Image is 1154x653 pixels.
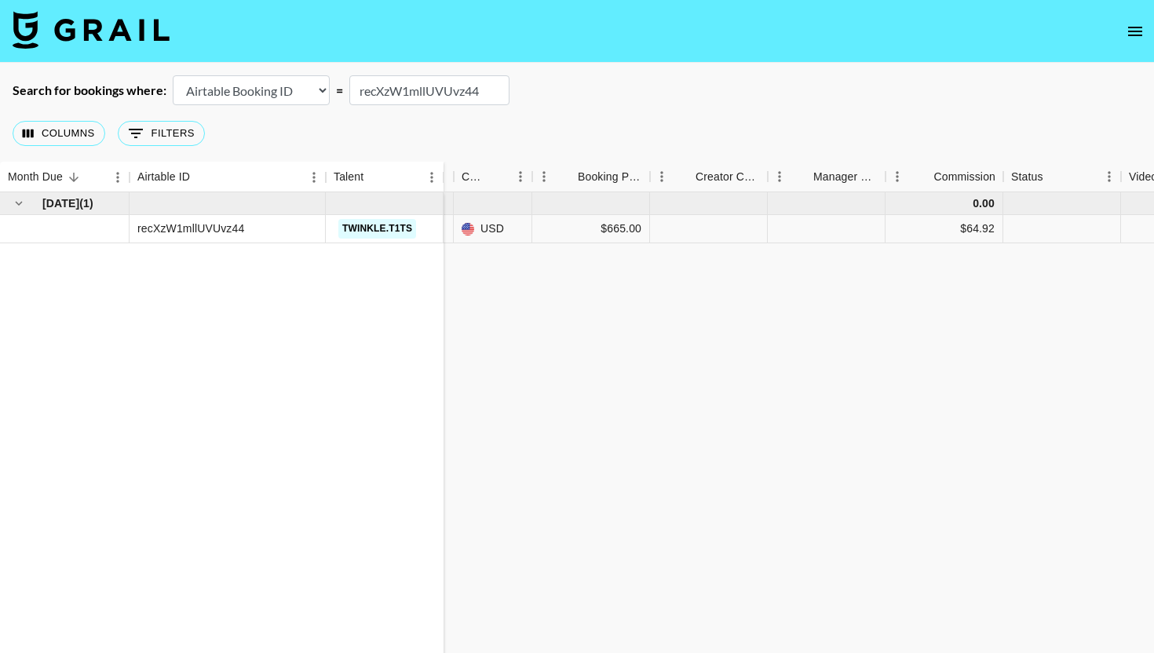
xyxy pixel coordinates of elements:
div: Talent [326,162,444,192]
button: Menu [420,166,444,189]
button: Menu [886,165,909,188]
div: Airtable ID [130,162,326,192]
div: Booking Price [532,162,650,192]
button: Menu [509,165,532,188]
button: Sort [556,166,578,188]
button: hide children [8,192,30,214]
a: twinkle.t1ts [338,219,416,239]
div: = [336,82,343,98]
div: Creator Commmission Override [650,162,768,192]
div: Currency [454,162,532,192]
div: Commission [933,162,995,192]
span: ( 1 ) [79,195,93,211]
div: 0.00 [973,195,995,211]
button: Select columns [13,121,105,146]
button: Sort [1043,166,1065,188]
div: Airtable ID [137,162,190,192]
div: $64.92 [960,221,995,236]
div: Status [1011,162,1043,192]
button: Sort [674,166,696,188]
div: Currency [462,162,487,192]
button: Menu [302,166,326,189]
button: Sort [911,166,933,188]
img: Grail Talent [13,11,170,49]
button: Menu [532,165,556,188]
button: Menu [650,165,674,188]
div: Month Due [8,162,63,192]
div: $665.00 [601,221,641,236]
button: open drawer [1119,16,1151,47]
button: Menu [106,166,130,189]
div: Manager Commmission Override [813,162,878,192]
div: Manager Commmission Override [768,162,886,192]
button: Sort [363,166,385,188]
button: Sort [791,166,813,188]
div: recXzW1mllUVUvz44 [137,221,244,236]
button: Sort [190,166,212,188]
button: Menu [768,165,791,188]
button: Sort [63,166,85,188]
div: Talent [334,162,363,192]
div: USD [454,215,532,243]
div: Commission [886,162,1003,192]
span: [DATE] [42,195,79,211]
button: Show filters [118,121,205,146]
div: Booking Price [578,162,642,192]
div: Search for bookings where: [13,82,166,98]
div: Status [1003,162,1121,192]
div: Month Due [356,162,454,192]
button: Sort [487,166,509,188]
button: Menu [1097,165,1121,188]
div: Creator Commmission Override [696,162,760,192]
